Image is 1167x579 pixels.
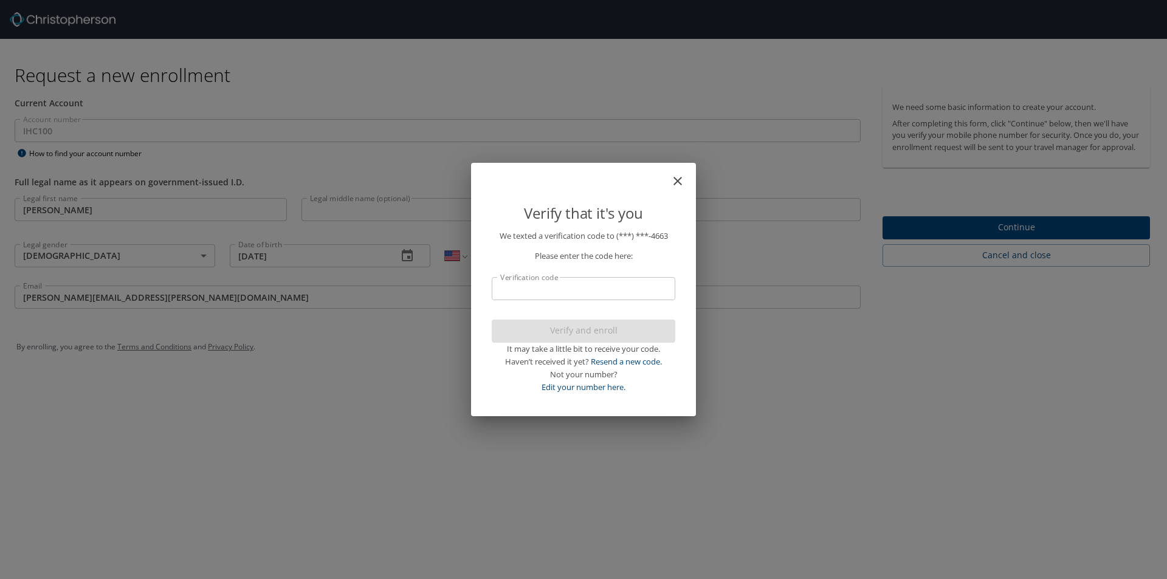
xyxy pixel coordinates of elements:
p: Verify that it's you [492,202,675,225]
div: It may take a little bit to receive your code. [492,343,675,355]
div: Haven’t received it yet? [492,355,675,368]
a: Resend a new code. [591,356,662,367]
div: Not your number? [492,368,675,381]
p: We texted a verification code to (***) ***- 4663 [492,230,675,242]
a: Edit your number here. [542,382,625,392]
button: close [676,168,691,182]
p: Please enter the code here: [492,250,675,262]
